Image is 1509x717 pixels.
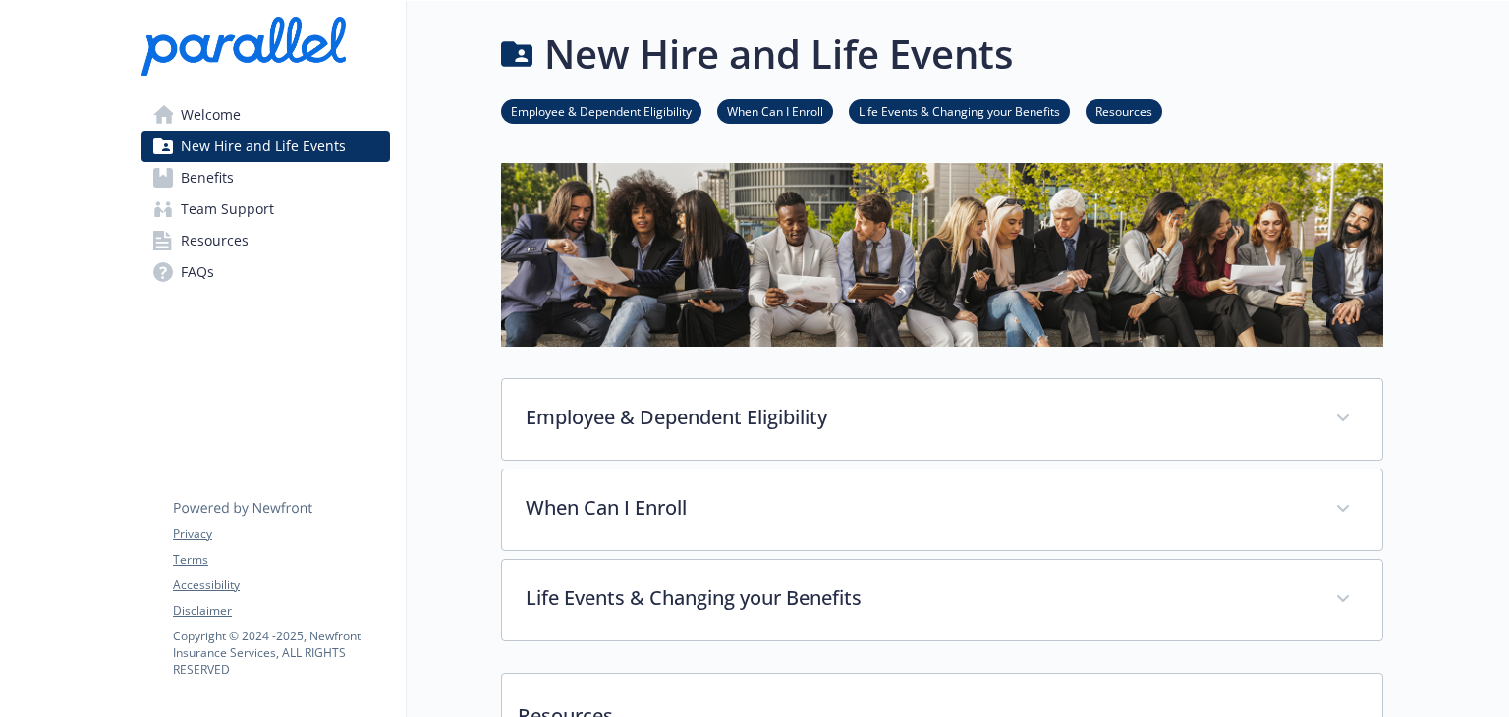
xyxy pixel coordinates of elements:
div: Employee & Dependent Eligibility [502,379,1382,460]
span: New Hire and Life Events [181,131,346,162]
a: Team Support [141,193,390,225]
p: Copyright © 2024 - 2025 , Newfront Insurance Services, ALL RIGHTS RESERVED [173,628,389,678]
a: New Hire and Life Events [141,131,390,162]
span: Benefits [181,162,234,193]
a: When Can I Enroll [717,101,833,120]
h1: New Hire and Life Events [544,25,1013,83]
a: Resources [1086,101,1162,120]
p: Employee & Dependent Eligibility [526,403,1312,432]
span: FAQs [181,256,214,288]
a: Welcome [141,99,390,131]
img: new hire page banner [501,163,1383,347]
a: Employee & Dependent Eligibility [501,101,701,120]
a: Benefits [141,162,390,193]
a: Accessibility [173,577,389,594]
a: Disclaimer [173,602,389,620]
div: When Can I Enroll [502,469,1382,550]
span: Welcome [181,99,241,131]
a: Terms [173,551,389,569]
span: Resources [181,225,249,256]
p: When Can I Enroll [526,493,1312,523]
a: Life Events & Changing your Benefits [849,101,1070,120]
div: Life Events & Changing your Benefits [502,560,1382,640]
a: FAQs [141,256,390,288]
a: Privacy [173,525,389,543]
p: Life Events & Changing your Benefits [526,583,1312,613]
span: Team Support [181,193,274,225]
a: Resources [141,225,390,256]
